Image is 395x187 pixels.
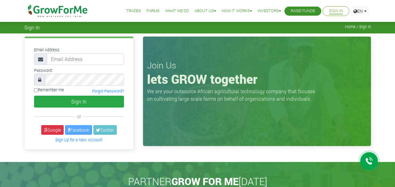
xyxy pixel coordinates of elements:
[34,96,124,108] button: Sign In
[291,8,315,14] a: Raise Funds
[147,72,367,87] h1: lets GROW together
[34,47,60,53] label: Email Address:
[24,24,40,30] span: Sign In
[47,53,124,65] input: Email Address
[258,8,281,14] a: Investors
[34,113,124,120] div: or
[147,88,319,103] p: We are your outsource African agricultural technology company that focuses on cultivating large s...
[351,6,369,16] a: EN
[146,8,160,14] a: Farms
[165,8,189,14] a: What We Do
[329,8,343,14] a: Sign In
[222,8,252,14] a: How it Works
[92,88,124,93] a: Forgot Password?
[55,137,102,142] a: Sign Up for a New Account
[34,87,64,93] label: Remember me
[34,68,53,73] label: Password:
[41,125,64,135] a: Google
[345,24,371,29] span: Home / Sign In
[126,8,141,14] a: Trades
[34,88,38,92] input: Remember me
[195,8,216,14] a: About Us
[147,60,367,71] h3: Join Us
